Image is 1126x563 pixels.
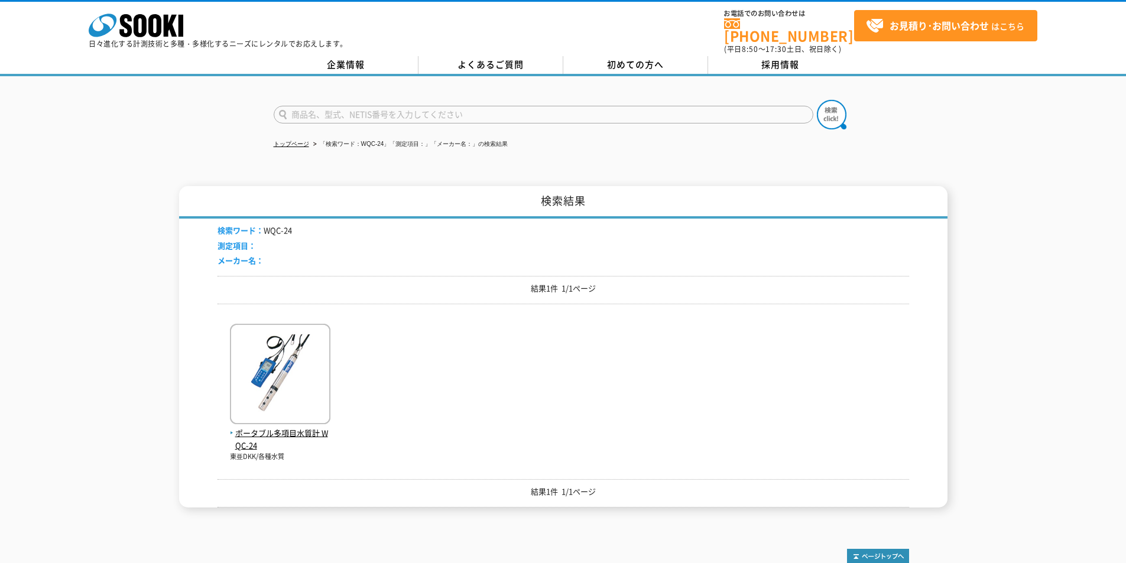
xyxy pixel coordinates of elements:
a: [PHONE_NUMBER] [724,18,854,43]
p: 結果1件 1/1ページ [218,282,909,295]
a: ポータブル多項目水質計 WQC-24 [230,415,330,451]
span: ポータブル多項目水質計 WQC-24 [230,427,330,452]
span: 8:50 [742,44,758,54]
h1: 検索結果 [179,186,947,219]
span: 17:30 [765,44,787,54]
input: 商品名、型式、NETIS番号を入力してください [274,106,813,123]
a: トップページ [274,141,309,147]
a: 企業情報 [274,56,418,74]
img: WQC-24 [230,324,330,427]
p: 結果1件 1/1ページ [218,486,909,498]
a: お見積り･お問い合わせはこちら [854,10,1037,41]
li: WQC-24 [218,224,292,237]
a: 初めての方へ [563,56,708,74]
img: btn_search.png [817,100,846,129]
li: 「検索ワード：WQC-24」「測定項目：」「メーカー名：」の検索結果 [311,138,508,151]
p: 東亜DKK/各種水質 [230,452,330,462]
strong: お見積り･お問い合わせ [890,18,989,32]
span: メーカー名： [218,255,264,266]
p: 日々進化する計測技術と多種・多様化するニーズにレンタルでお応えします。 [89,40,348,47]
span: 検索ワード： [218,224,264,236]
span: はこちら [866,17,1024,35]
a: 採用情報 [708,56,853,74]
span: お電話でのお問い合わせは [724,10,854,17]
a: よくあるご質問 [418,56,563,74]
span: 初めての方へ [607,58,664,71]
span: (平日 ～ 土日、祝日除く) [724,44,841,54]
span: 測定項目： [218,240,256,251]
